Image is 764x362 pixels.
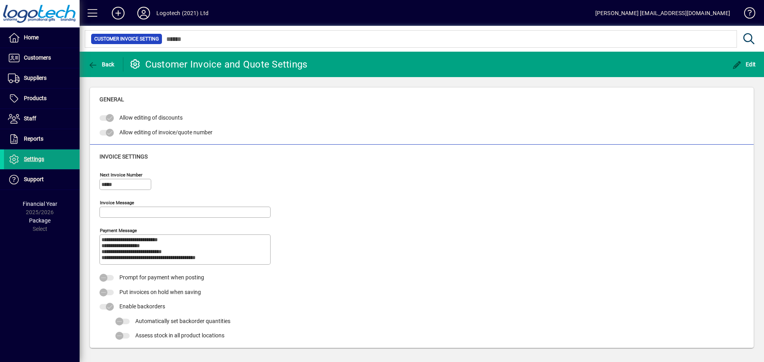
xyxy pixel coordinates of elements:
[135,318,230,324] span: Automatically set backorder quantities
[730,57,758,72] button: Edit
[29,217,51,224] span: Package
[88,61,115,68] span: Back
[24,156,44,162] span: Settings
[80,57,123,72] app-page-header-button: Back
[24,176,44,182] span: Support
[732,61,756,68] span: Edit
[4,129,80,149] a: Reports
[119,129,212,136] span: Allow editing of invoice/quote number
[99,96,124,103] span: General
[24,115,36,122] span: Staff
[4,89,80,108] a: Products
[86,57,117,72] button: Back
[4,48,80,68] a: Customers
[100,228,137,233] mat-label: Payment Message
[595,7,730,19] div: [PERSON_NAME] [EMAIL_ADDRESS][DOMAIN_NAME]
[119,303,165,310] span: Enable backorders
[129,58,308,71] div: Customer Invoice and Quote Settings
[24,75,47,81] span: Suppliers
[131,6,156,20] button: Profile
[99,153,148,160] span: Invoice settings
[24,95,47,101] span: Products
[100,172,142,178] mat-label: Next invoice number
[119,289,201,295] span: Put invoices on hold when saving
[119,114,183,121] span: Allow editing of discounts
[4,68,80,88] a: Suppliers
[24,136,43,142] span: Reports
[119,274,204,281] span: Prompt for payment when posting
[156,7,209,19] div: Logotech (2021) Ltd
[100,200,134,205] mat-label: Invoice Message
[24,34,39,41] span: Home
[105,6,131,20] button: Add
[24,54,51,61] span: Customers
[94,35,159,43] span: Customer Invoice Setting
[135,332,224,339] span: Assess stock in all product locations
[4,109,80,129] a: Staff
[23,201,57,207] span: Financial Year
[738,2,754,27] a: Knowledge Base
[4,28,80,48] a: Home
[4,170,80,190] a: Support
